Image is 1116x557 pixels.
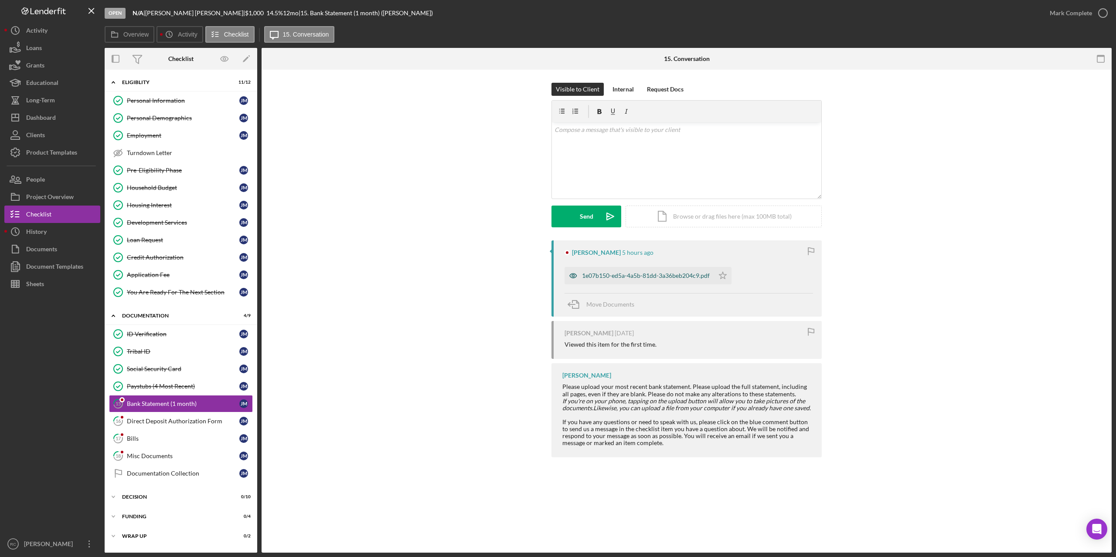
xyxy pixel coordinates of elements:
[26,223,47,243] div: History
[109,214,253,231] a: Development ServicesJM
[239,131,248,140] div: J M
[127,115,239,122] div: Personal Demographics
[178,31,197,38] label: Activity
[565,330,613,337] div: [PERSON_NAME]
[109,249,253,266] a: Credit AuthorizationJM
[299,10,433,17] div: | 15. Bank Statement (1 month) ([PERSON_NAME])
[26,206,51,225] div: Checklist
[10,542,16,547] text: RC
[109,196,253,214] a: Housing InterestJM
[26,188,74,208] div: Project Overview
[1041,4,1112,22] button: Mark Complete
[4,39,100,57] button: Loans
[239,96,248,105] div: J M
[109,430,253,447] a: 17BillsJM
[4,126,100,144] button: Clients
[562,397,805,412] em: If you're on your phone, tapping on the upload button will allow you to take pictures of the docu...
[127,97,239,104] div: Personal Information
[239,469,248,478] div: J M
[157,26,203,43] button: Activity
[4,109,100,126] button: Dashboard
[239,399,248,408] div: J M
[133,9,143,17] b: N/A
[127,132,239,139] div: Employment
[551,206,621,227] button: Send
[562,419,813,446] div: If you have any questions or need to speak with us, please click on the blue comment button to se...
[122,80,229,85] div: Eligiblity
[283,31,329,38] label: 15. Conversation
[26,126,45,146] div: Clients
[127,184,239,191] div: Household Budget
[127,289,239,296] div: You Are Ready For The Next Section
[264,26,335,43] button: 15. Conversation
[127,418,239,425] div: Direct Deposit Authorization Form
[205,26,255,43] button: Checklist
[145,10,245,17] div: [PERSON_NAME] [PERSON_NAME] |
[245,9,264,17] span: $1,000
[622,249,653,256] time: 2025-09-09 15:32
[4,57,100,74] button: Grants
[235,494,251,500] div: 0 / 10
[562,372,611,379] div: [PERSON_NAME]
[109,360,253,378] a: Social Security CardJM
[109,325,253,343] a: ID VerificationJM
[127,365,239,372] div: Social Security Card
[239,166,248,175] div: J M
[4,535,100,553] button: RC[PERSON_NAME]
[4,206,100,223] a: Checklist
[116,418,121,424] tspan: 16
[239,183,248,192] div: J M
[26,171,45,190] div: People
[109,109,253,127] a: Personal DemographicsJM
[239,253,248,262] div: J M
[593,404,811,412] em: Likewise, you can upload a file from your computer if you already have one saved.
[239,288,248,297] div: J M
[122,313,229,318] div: Documentation
[105,26,154,43] button: Overview
[116,401,121,406] tspan: 15
[266,10,283,17] div: 14.5 %
[109,266,253,284] a: Application FeeJM
[4,91,100,109] button: Long-Term
[239,201,248,209] div: J M
[572,249,621,256] div: [PERSON_NAME]
[4,144,100,161] a: Product Templates
[127,383,239,390] div: Paystubs (4 Most Recent)
[4,258,100,275] button: Document Templates
[109,447,253,465] a: 18Misc DocumentsJM
[239,452,248,460] div: J M
[562,383,813,397] div: Please upload your most recent bank statement. Please upload the full statement, including all pa...
[4,223,100,240] button: History
[109,179,253,196] a: Household BudgetJM
[127,452,239,459] div: Misc Documents
[127,331,239,338] div: ID Verification
[647,83,684,96] div: Request Docs
[224,31,249,38] label: Checklist
[239,417,248,425] div: J M
[122,514,229,519] div: Funding
[105,8,126,19] div: Open
[127,236,239,243] div: Loan Request
[586,300,634,308] span: Move Documents
[239,236,248,244] div: J M
[109,343,253,360] a: Tribal IDJM
[127,400,239,407] div: Bank Statement (1 month)
[123,31,149,38] label: Overview
[283,10,299,17] div: 12 mo
[109,162,253,179] a: Pre-Eligibility PhaseJM
[127,254,239,261] div: Credit Authorization
[26,57,44,76] div: Grants
[116,453,121,459] tspan: 18
[26,144,77,163] div: Product Templates
[612,83,634,96] div: Internal
[4,240,100,258] button: Documents
[127,149,252,156] div: Turndown Letter
[133,10,145,17] div: |
[122,533,229,539] div: Wrap up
